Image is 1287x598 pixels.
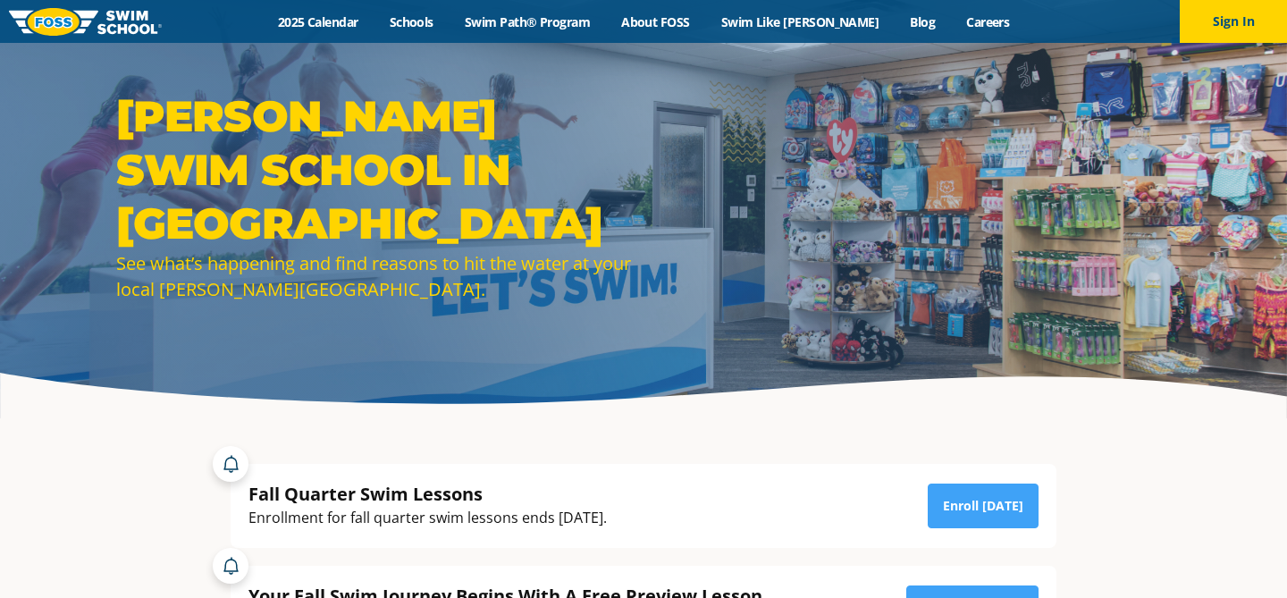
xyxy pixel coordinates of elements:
a: 2025 Calendar [262,13,374,30]
img: FOSS Swim School Logo [9,8,162,36]
div: See what’s happening and find reasons to hit the water at your local [PERSON_NAME][GEOGRAPHIC_DATA]. [116,250,635,302]
div: Enrollment for fall quarter swim lessons ends [DATE]. [248,506,607,530]
a: Schools [374,13,449,30]
a: Swim Like [PERSON_NAME] [705,13,895,30]
a: Careers [951,13,1025,30]
a: About FOSS [606,13,706,30]
a: Enroll [DATE] [928,484,1039,528]
div: Fall Quarter Swim Lessons [248,482,607,506]
a: Swim Path® Program [449,13,605,30]
a: Blog [895,13,951,30]
h1: [PERSON_NAME] Swim School in [GEOGRAPHIC_DATA] [116,89,635,250]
